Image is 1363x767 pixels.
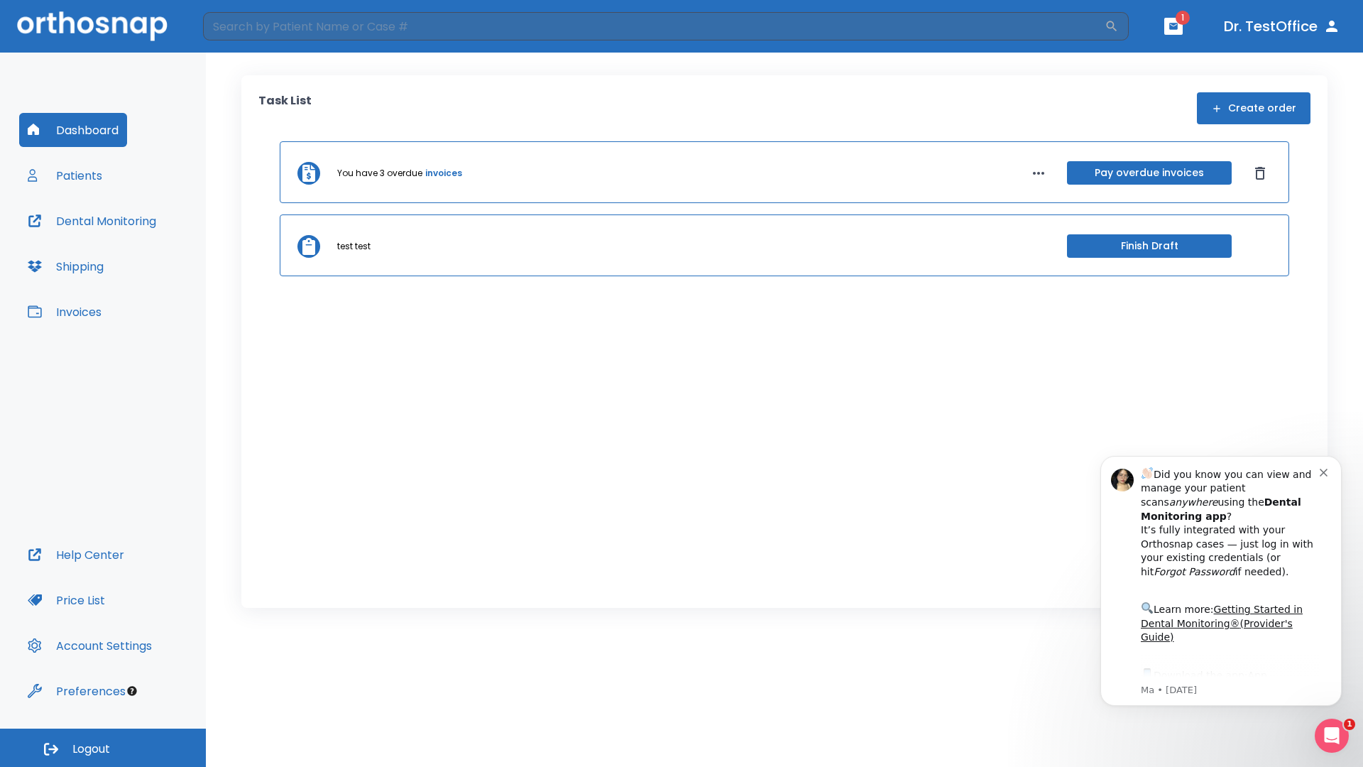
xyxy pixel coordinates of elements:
[1218,13,1346,39] button: Dr. TestOffice
[19,295,110,329] button: Invoices
[258,92,312,124] p: Task List
[19,158,111,192] button: Patients
[1315,719,1349,753] iframe: Intercom live chat
[1067,234,1232,258] button: Finish Draft
[337,240,371,253] p: test test
[1079,438,1363,760] iframe: Intercom notifications message
[19,629,160,663] button: Account Settings
[19,538,133,572] button: Help Center
[19,583,114,617] button: Price List
[19,674,134,708] button: Preferences
[17,11,168,40] img: Orthosnap
[19,204,165,238] button: Dental Monitoring
[1067,161,1232,185] button: Pay overdue invoices
[425,167,462,180] a: invoices
[1197,92,1310,124] button: Create order
[1176,11,1190,25] span: 1
[203,12,1105,40] input: Search by Patient Name or Case #
[72,741,110,757] span: Logout
[19,249,112,283] button: Shipping
[337,167,422,180] p: You have 3 overdue
[19,113,127,147] button: Dashboard
[1344,719,1355,730] span: 1
[1249,162,1271,185] button: Dismiss
[126,685,138,697] div: Tooltip anchor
